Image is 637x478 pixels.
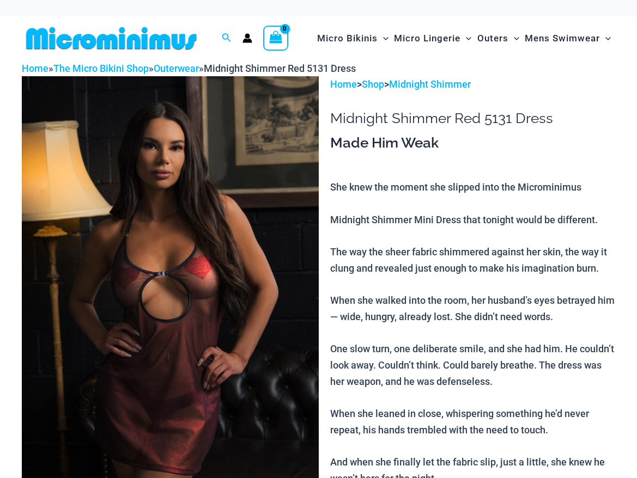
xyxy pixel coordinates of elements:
[22,26,201,51] img: MM SHOP LOGO FLAT
[522,22,614,55] a: Mens SwimwearMenu ToggleMenu Toggle
[330,134,615,152] h3: Made Him Weak
[263,26,288,51] a: View Shopping Cart, empty
[330,110,615,127] h1: Midnight Shimmer Red 5131 Dress
[22,63,356,74] span: » » »
[362,78,384,90] a: Shop
[242,33,252,43] a: Account icon link
[378,24,389,52] span: Menu Toggle
[475,22,522,55] a: OutersMenu ToggleMenu Toggle
[222,32,232,45] a: Search icon link
[330,76,615,93] p: > >
[53,63,149,74] a: The Micro Bikini Shop
[525,24,600,52] span: Mens Swimwear
[313,20,615,57] nav: Site Navigation
[600,24,611,52] span: Menu Toggle
[22,63,48,74] a: Home
[460,24,471,52] span: Menu Toggle
[204,63,356,74] span: Midnight Shimmer Red 5131 Dress
[477,24,508,52] span: Outers
[154,63,199,74] a: Outerwear
[394,24,460,52] span: Micro Lingerie
[314,22,391,55] a: Micro BikinisMenu ToggleMenu Toggle
[330,78,357,90] a: Home
[317,24,378,52] span: Micro Bikinis
[508,24,519,52] span: Menu Toggle
[389,78,471,90] a: Midnight Shimmer
[391,22,474,55] a: Micro LingerieMenu ToggleMenu Toggle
